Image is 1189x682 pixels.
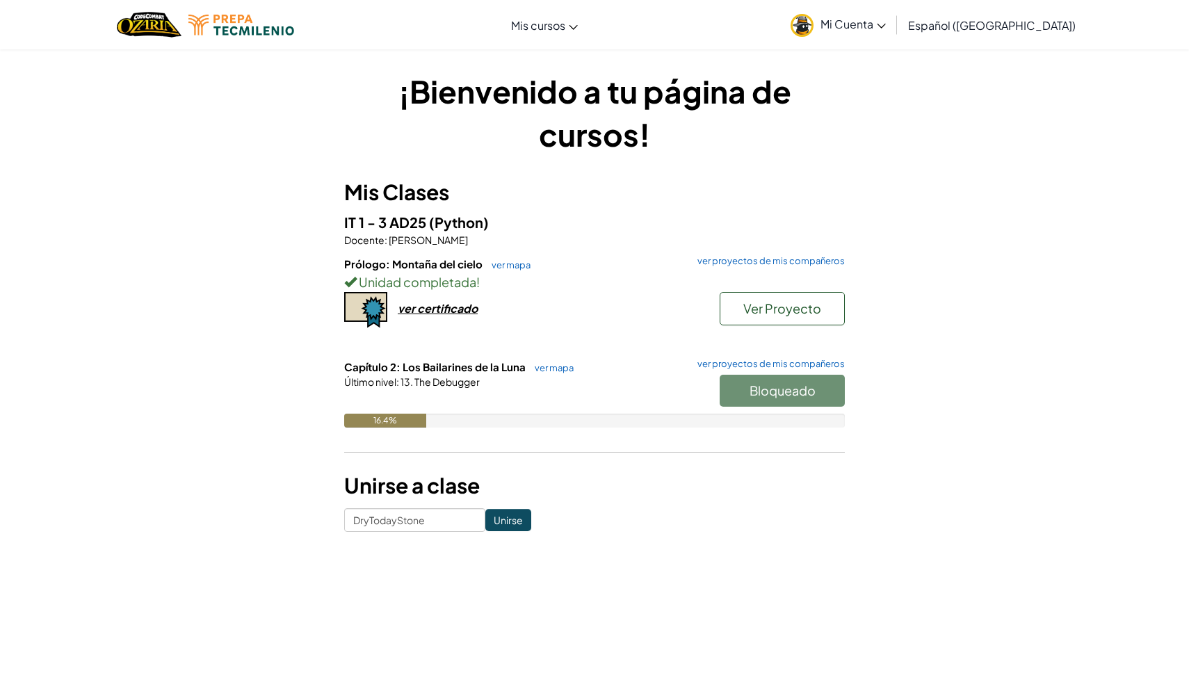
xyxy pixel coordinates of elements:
a: Mi Cuenta [784,3,893,47]
span: (Python) [429,213,489,231]
span: Unidad completada [357,274,476,290]
a: ver mapa [528,362,574,373]
button: Ver Proyecto [720,292,845,325]
span: : [385,234,387,246]
span: Ver Proyecto [743,300,821,316]
span: IT 1 - 3 AD25 [344,213,429,231]
span: ! [476,274,480,290]
h3: Mis Clases [344,177,845,208]
input: <Enter Class Code> [344,508,485,532]
a: Mis cursos [504,6,585,44]
span: The Debugger [413,375,480,388]
a: ver proyectos de mis compañeros [690,359,845,368]
input: Unirse [485,509,531,531]
h3: Unirse a clase [344,470,845,501]
span: Mi Cuenta [820,17,886,31]
img: Tecmilenio logo [188,15,294,35]
a: ver proyectos de mis compañeros [690,257,845,266]
span: Español ([GEOGRAPHIC_DATA]) [908,18,1076,33]
span: Docente [344,234,385,246]
a: ver certificado [344,301,478,316]
a: Ozaria by CodeCombat logo [117,10,181,39]
span: Prólogo: Montaña del cielo [344,257,485,270]
a: ver mapa [485,259,531,270]
img: certificate-icon.png [344,292,387,328]
span: : [396,375,399,388]
span: [PERSON_NAME] [387,234,468,246]
a: Español ([GEOGRAPHIC_DATA]) [901,6,1083,44]
div: 16.4% [344,414,426,428]
img: Home [117,10,181,39]
img: avatar [791,14,814,37]
span: Último nivel [344,375,396,388]
span: Mis cursos [511,18,565,33]
div: ver certificado [398,301,478,316]
h1: ¡Bienvenido a tu página de cursos! [344,70,845,156]
span: 13. [399,375,413,388]
span: Capítulo 2: Los Bailarines de la Luna [344,360,528,373]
